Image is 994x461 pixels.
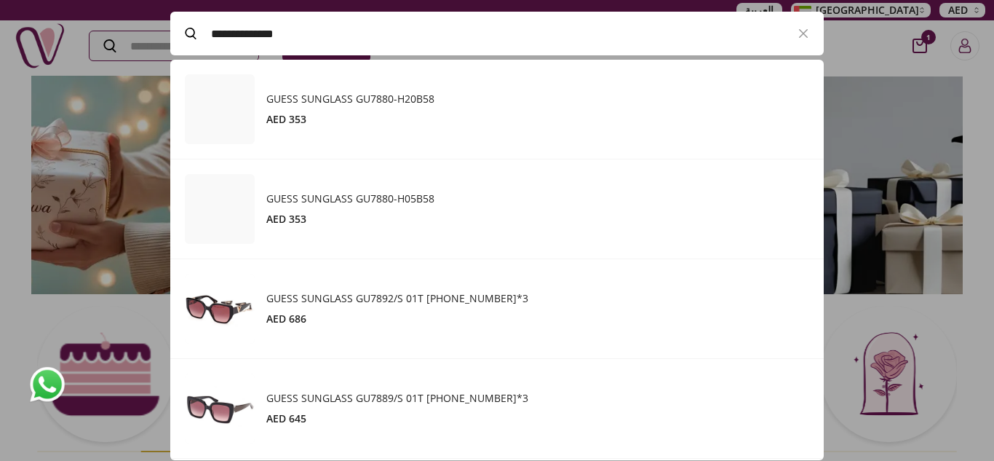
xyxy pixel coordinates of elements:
img: Product Image [185,274,255,344]
a: Product ImageGUESS SUNGLASS GU7892/S 01T [PHONE_NUMBER]*3AED 686 [185,274,809,344]
h3: GUESS SUNGLASS GU7889/S 01T [PHONE_NUMBER]*3 [266,391,809,406]
h3: GUESS SUNGLASS GU7892/S 01T [PHONE_NUMBER]*3 [266,291,809,306]
div: AED 686 [266,312,809,326]
div: AED 645 [266,411,809,426]
div: AED 353 [266,112,809,127]
a: Product ImageGUESS SUNGLASS GU7880-H05B58AED 353 [185,174,809,244]
a: Product ImageGUESS SUNGLASS GU7889/S 01T [PHONE_NUMBER]*3AED 645 [185,374,809,444]
div: AED 353 [266,212,809,226]
input: Search [211,13,783,54]
img: whatsapp [29,366,65,403]
h3: GUESS SUNGLASS GU7880-H20B58 [266,92,809,106]
img: Product Image [185,74,255,144]
h3: GUESS SUNGLASS GU7880-H05B58 [266,192,809,206]
a: Product ImageGUESS SUNGLASS GU7880-H20B58AED 353 [185,74,809,144]
img: Product Image [185,374,255,444]
img: Product Image [185,174,255,244]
